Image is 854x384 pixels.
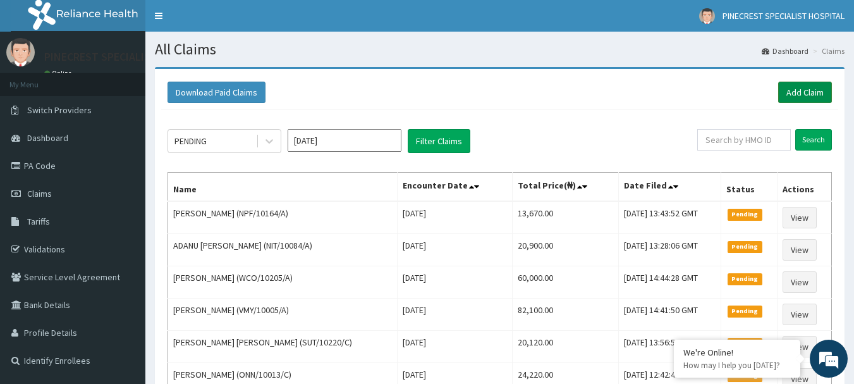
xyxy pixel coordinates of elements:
h1: All Claims [155,41,845,58]
input: Select Month and Year [288,129,401,152]
span: Claims [27,188,52,199]
li: Claims [810,46,845,56]
th: Actions [778,173,832,202]
th: Date Filed [618,173,721,202]
button: Filter Claims [408,129,470,153]
th: Encounter Date [398,173,513,202]
td: ADANU [PERSON_NAME] (NIT/10084/A) [168,234,398,266]
span: Pending [728,273,762,285]
td: [DATE] [398,266,513,299]
td: [DATE] 13:43:52 GMT [618,201,721,234]
span: Switch Providers [27,104,92,116]
a: Add Claim [778,82,832,103]
a: View [783,336,817,357]
button: Download Paid Claims [168,82,265,103]
span: Dashboard [27,132,68,144]
a: Online [44,69,75,78]
a: View [783,207,817,228]
td: [PERSON_NAME] (WCO/10205/A) [168,266,398,299]
span: Pending [728,338,762,349]
span: PINECREST SPECIALIST HOSPITAL [723,10,845,22]
td: [DATE] [398,299,513,331]
img: User Image [6,38,35,66]
input: Search [795,129,832,151]
th: Name [168,173,398,202]
div: Minimize live chat window [207,6,238,37]
span: We're online! [73,113,174,240]
td: [PERSON_NAME] [PERSON_NAME] (SUT/10220/C) [168,331,398,363]
p: How may I help you today? [683,360,791,371]
textarea: Type your message and hit 'Enter' [6,252,241,297]
span: Pending [728,209,762,220]
div: We're Online! [683,347,791,358]
div: Chat with us now [66,71,212,87]
span: Tariffs [27,216,50,227]
td: [DATE] [398,201,513,234]
img: d_794563401_company_1708531726252_794563401 [23,63,51,95]
a: View [783,271,817,293]
td: 20,120.00 [512,331,618,363]
a: View [783,304,817,325]
td: 13,670.00 [512,201,618,234]
td: [DATE] 13:56:54 GMT [618,331,721,363]
span: Pending [728,306,762,317]
span: Pending [728,241,762,252]
td: [PERSON_NAME] (NPF/10164/A) [168,201,398,234]
td: [DATE] [398,331,513,363]
a: Dashboard [762,46,808,56]
th: Status [721,173,777,202]
td: [DATE] 13:28:06 GMT [618,234,721,266]
td: [PERSON_NAME] (VMY/10005/A) [168,299,398,331]
th: Total Price(₦) [512,173,618,202]
input: Search by HMO ID [697,129,791,151]
td: 20,900.00 [512,234,618,266]
td: [DATE] 14:41:50 GMT [618,299,721,331]
p: PINECREST SPECIALIST HOSPITAL [44,51,209,63]
img: User Image [699,8,715,24]
a: View [783,239,817,261]
div: PENDING [174,135,207,147]
td: 82,100.00 [512,299,618,331]
td: [DATE] 14:44:28 GMT [618,266,721,299]
td: [DATE] [398,234,513,266]
td: 60,000.00 [512,266,618,299]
